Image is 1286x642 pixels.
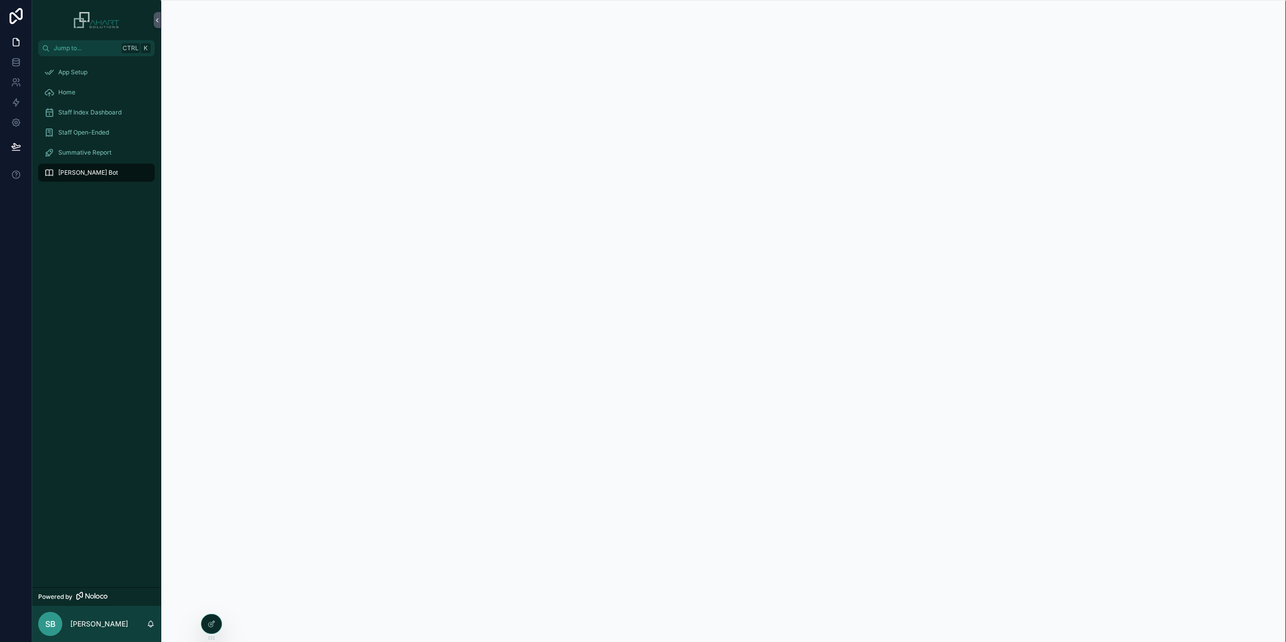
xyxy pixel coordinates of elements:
p: [PERSON_NAME] [70,619,128,629]
a: Summative Report [38,144,155,162]
span: SB [45,618,56,630]
span: Home [58,88,75,96]
span: Summative Report [58,149,112,157]
button: Jump to...CtrlK [38,40,155,56]
a: Staff Index Dashboard [38,103,155,121]
span: Ctrl [122,43,140,53]
span: Powered by [38,593,72,601]
div: scrollable content [32,56,161,195]
a: Powered by [32,587,161,606]
a: App Setup [38,63,155,81]
span: [PERSON_NAME] Bot [58,169,118,177]
a: [PERSON_NAME] Bot [38,164,155,182]
img: App logo [74,12,119,28]
a: Staff Open-Ended [38,123,155,142]
span: K [142,44,150,52]
a: Home [38,83,155,101]
span: Jump to... [54,44,118,52]
span: Staff Index Dashboard [58,108,122,116]
span: Staff Open-Ended [58,129,109,137]
span: App Setup [58,68,87,76]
